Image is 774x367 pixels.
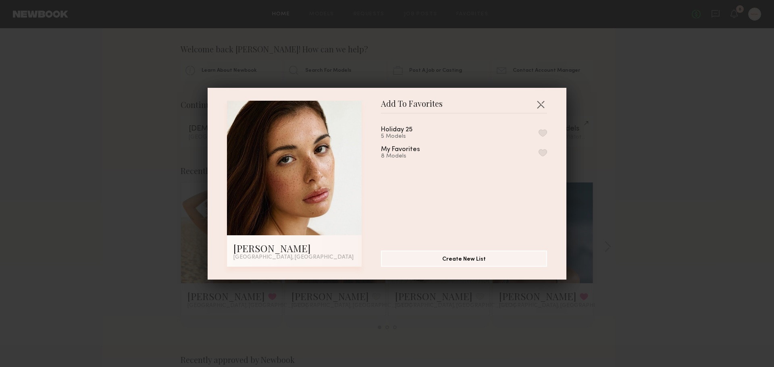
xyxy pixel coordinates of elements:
[381,133,432,140] div: 5 Models
[233,255,355,260] div: [GEOGRAPHIC_DATA], [GEOGRAPHIC_DATA]
[381,153,439,160] div: 8 Models
[233,242,355,255] div: [PERSON_NAME]
[381,146,420,153] div: My Favorites
[534,98,547,111] button: Close
[381,251,547,267] button: Create New List
[381,126,412,133] div: Holiday 25
[381,101,443,113] span: Add To Favorites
